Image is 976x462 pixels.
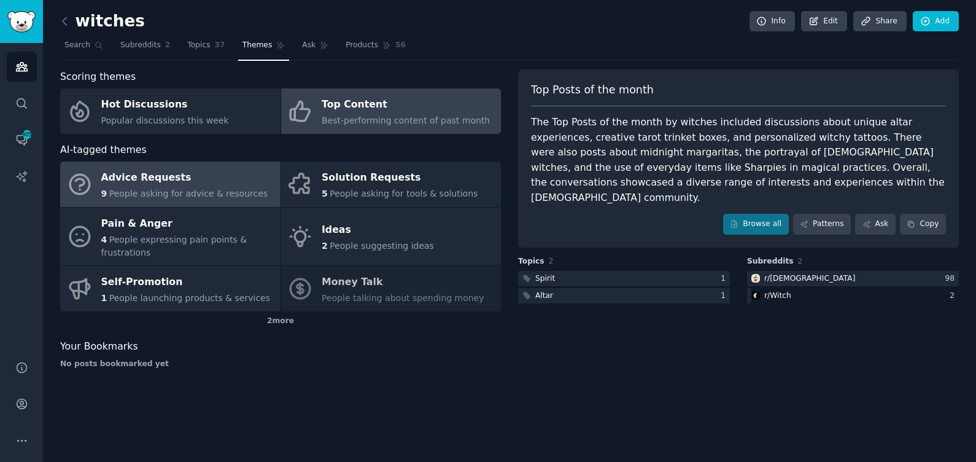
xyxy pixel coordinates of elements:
span: People expressing pain points & frustrations [101,235,247,257]
a: Browse all [723,214,789,235]
span: Top Posts of the month [531,82,654,98]
div: No posts bookmarked yet [60,359,501,370]
span: Scoring themes [60,69,136,85]
img: Witch [751,291,760,300]
div: r/ [DEMOGRAPHIC_DATA] [764,273,855,284]
span: Topics [518,256,544,267]
div: 98 [945,273,959,284]
div: Ideas [322,221,434,240]
a: Self-Promotion1People launching products & services [60,266,281,311]
span: Best-performing content of past month [322,116,490,125]
a: Themes [238,36,290,61]
div: 2 more [60,311,501,331]
span: People suggesting ideas [330,241,434,251]
a: Advice Requests9People asking for advice & resources [60,162,281,207]
a: Ideas2People suggesting ideas [281,208,502,266]
a: Share [853,11,906,32]
a: 305 [7,125,37,155]
div: r/ Witch [764,291,791,302]
span: 2 [165,40,171,51]
span: AI-tagged themes [60,143,147,158]
a: Topics37 [183,36,229,61]
span: Popular discussions this week [101,116,229,125]
span: Subreddits [120,40,161,51]
span: 2 [549,257,554,265]
span: 56 [395,40,406,51]
a: Top ContentBest-performing content of past month [281,88,502,134]
span: 9 [101,189,107,198]
a: Ask [298,36,333,61]
div: Pain & Anger [101,214,274,233]
div: Self-Promotion [101,273,271,292]
a: Solution Requests5People asking for tools & solutions [281,162,502,207]
span: Your Bookmarks [60,339,138,354]
a: Spirit1 [518,271,730,286]
span: People asking for tools & solutions [330,189,478,198]
a: Pain & Anger4People expressing pain points & frustrations [60,208,281,266]
img: witchcraft [751,274,760,283]
div: Altar [535,291,553,302]
span: People asking for advice & resources [109,189,268,198]
span: Ask [302,40,316,51]
span: 5 [322,189,328,198]
span: Products [346,40,378,51]
div: Spirit [535,273,555,284]
div: 2 [950,291,959,302]
span: 37 [215,40,225,51]
a: Edit [801,11,847,32]
span: 1 [101,293,107,303]
span: Topics [187,40,210,51]
h2: witches [60,12,145,31]
span: Search [64,40,90,51]
span: People launching products & services [109,293,270,303]
div: 1 [721,291,730,302]
a: Witchr/Witch2 [747,288,959,303]
div: The Top Posts of the month by witches included discussions about unique altar experiences, creati... [531,115,946,205]
span: Themes [242,40,273,51]
a: witchcraftr/[DEMOGRAPHIC_DATA]98 [747,271,959,286]
div: Advice Requests [101,168,268,188]
a: Hot DiscussionsPopular discussions this week [60,88,281,134]
a: Ask [855,214,896,235]
span: 2 [798,257,803,265]
a: Info [749,11,795,32]
span: 4 [101,235,107,245]
div: Top Content [322,95,490,115]
a: Altar1 [518,288,730,303]
span: 2 [322,241,328,251]
span: 305 [21,130,33,139]
button: Copy [900,214,946,235]
a: Patterns [793,214,851,235]
a: Subreddits2 [116,36,174,61]
a: Add [913,11,959,32]
a: Search [60,36,107,61]
span: Subreddits [747,256,794,267]
div: 1 [721,273,730,284]
img: GummySearch logo [7,11,36,33]
div: Solution Requests [322,168,478,188]
a: Products56 [341,36,410,61]
div: Hot Discussions [101,95,229,115]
